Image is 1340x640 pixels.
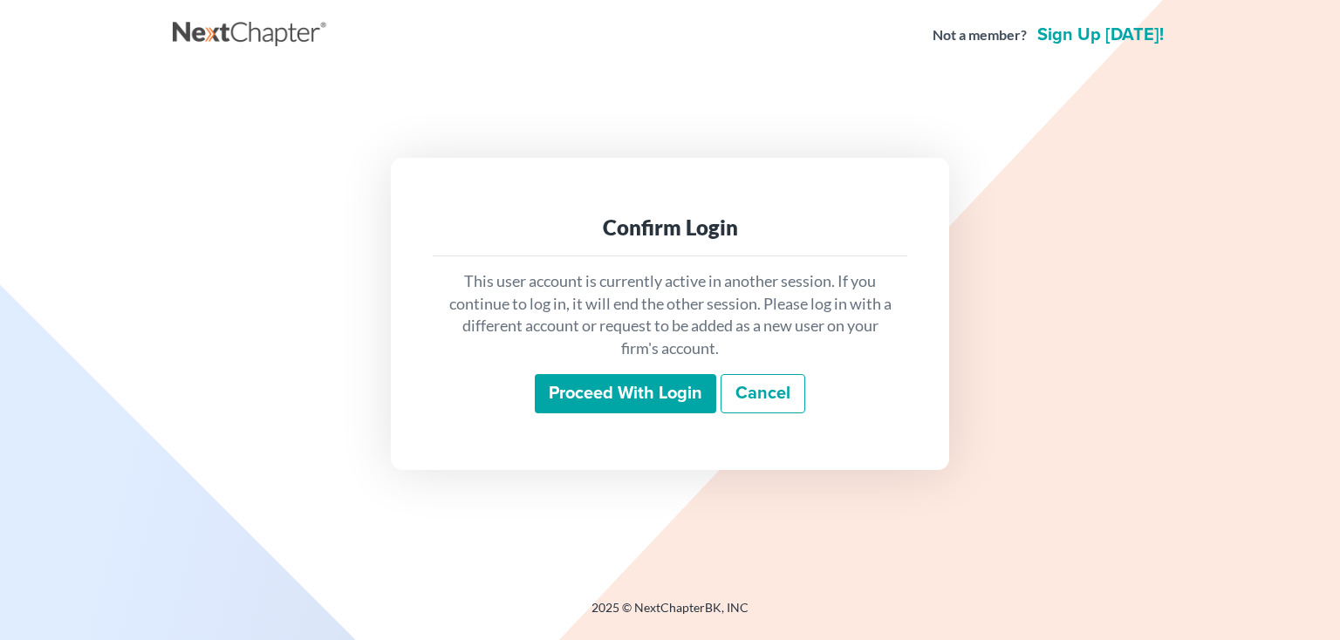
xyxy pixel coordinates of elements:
strong: Not a member? [933,25,1027,45]
a: Sign up [DATE]! [1034,26,1167,44]
div: Confirm Login [447,214,893,242]
div: 2025 © NextChapterBK, INC [173,599,1167,630]
input: Proceed with login [535,374,716,414]
a: Cancel [721,374,805,414]
p: This user account is currently active in another session. If you continue to log in, it will end ... [447,270,893,360]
